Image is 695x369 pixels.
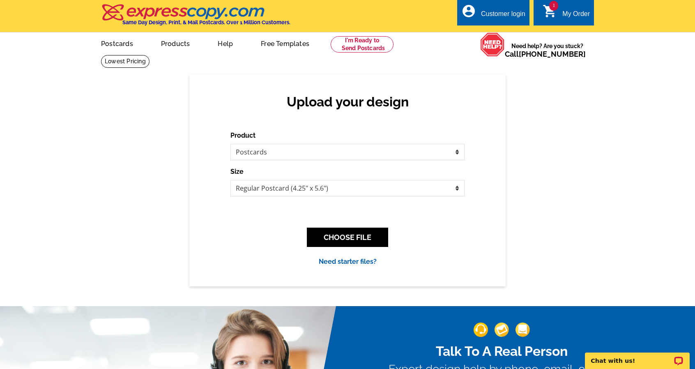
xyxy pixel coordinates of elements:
[543,9,590,19] a: 1 shopping_cart My Order
[480,32,505,57] img: help
[580,343,695,369] iframe: LiveChat chat widget
[474,323,488,337] img: support-img-1.png
[88,33,146,53] a: Postcards
[148,33,203,53] a: Products
[91,48,138,54] div: Keywords by Traffic
[319,258,377,265] a: Need starter files?
[562,10,590,22] div: My Order
[239,94,456,110] h2: Upload your design
[495,323,509,337] img: support-img-2.png
[22,48,29,54] img: tab_domain_overview_orange.svg
[248,33,322,53] a: Free Templates
[31,48,74,54] div: Domain Overview
[461,4,476,18] i: account_circle
[205,33,246,53] a: Help
[82,48,88,54] img: tab_keywords_by_traffic_grey.svg
[519,50,586,58] a: [PHONE_NUMBER]
[230,131,255,141] label: Product
[230,167,244,177] label: Size
[543,4,557,18] i: shopping_cart
[515,323,530,337] img: support-img-3_1.png
[307,228,388,247] button: CHOOSE FILE
[461,9,525,19] a: account_circle Customer login
[101,10,290,25] a: Same Day Design, Print, & Mail Postcards. Over 1 Million Customers.
[13,21,20,28] img: website_grey.svg
[21,21,90,28] div: Domain: [DOMAIN_NAME]
[481,10,525,22] div: Customer login
[389,344,614,359] h2: Talk To A Real Person
[505,42,590,58] span: Need help? Are you stuck?
[122,19,290,25] h4: Same Day Design, Print, & Mail Postcards. Over 1 Million Customers.
[549,1,558,11] span: 1
[505,50,586,58] span: Call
